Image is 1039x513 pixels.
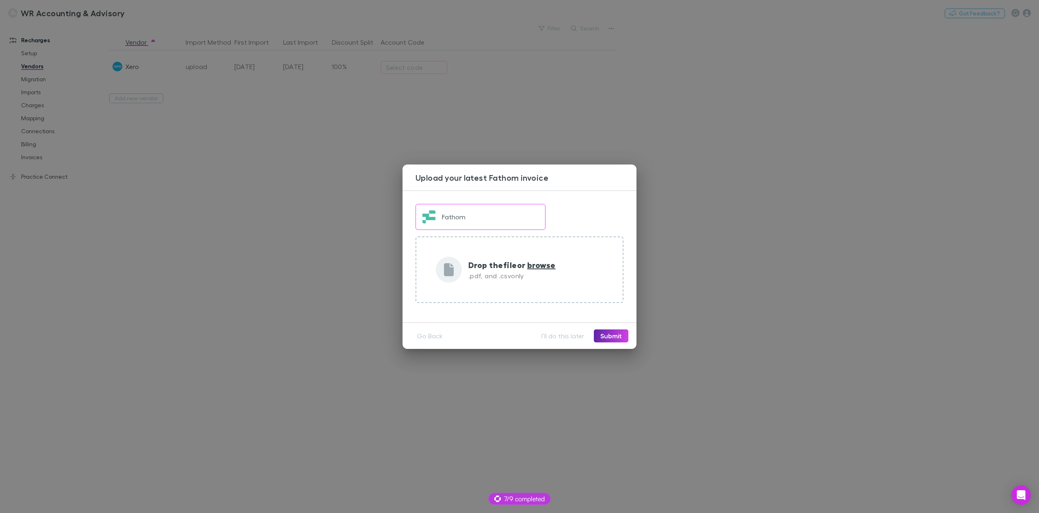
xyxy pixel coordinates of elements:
[468,259,556,271] p: Drop the file or
[422,210,435,223] img: Fathom's Logo
[411,329,449,342] button: Go Back
[594,329,628,342] button: Submit
[442,213,465,221] div: Fathom
[416,204,545,230] button: Fathom
[535,329,591,342] button: I’ll do this later
[416,173,548,182] h3: Upload your latest Fathom invoice
[468,271,556,281] p: .pdf, and .csv only
[1011,485,1031,505] div: Open Intercom Messenger
[527,260,556,270] span: browse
